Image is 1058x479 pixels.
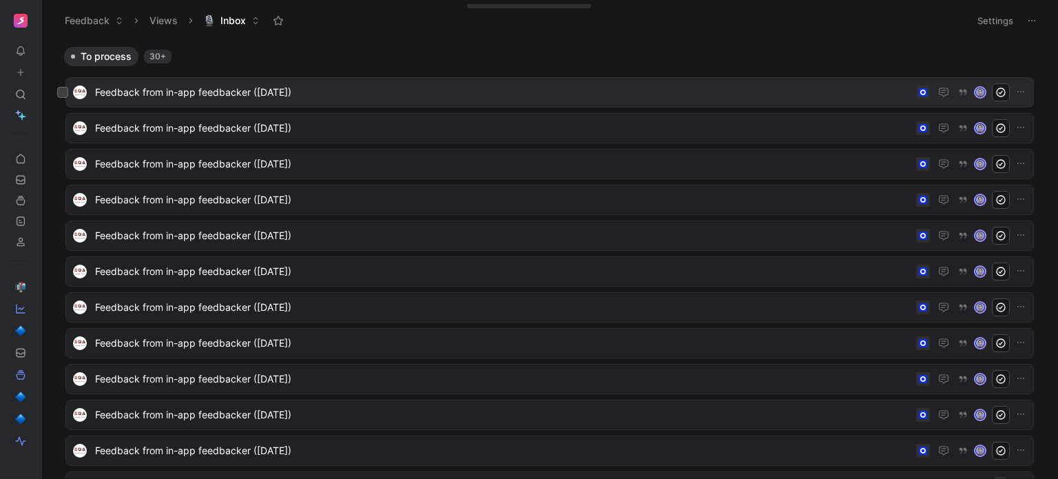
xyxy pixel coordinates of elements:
[65,436,1034,466] a: logoFeedback from in-app feedbacker ([DATE])avatar
[11,263,30,451] div: 📬🔷🔷🔷
[975,267,985,276] img: avatar
[198,10,266,31] button: 🎙️Inbox
[65,185,1034,215] a: logoFeedback from in-app feedbacker ([DATE])avatar
[73,444,87,458] img: logo
[975,195,985,205] img: avatar
[73,229,87,243] img: logo
[11,277,30,296] a: 📬
[975,374,985,384] img: avatar
[95,227,911,244] span: Feedback from in-app feedbacker ([DATE])
[144,50,172,63] div: 30+
[143,10,184,31] button: Views
[73,408,87,422] img: logo
[64,47,138,66] button: To process
[95,299,911,316] span: Feedback from in-app feedbacker ([DATE])
[73,300,87,314] img: logo
[95,407,911,423] span: Feedback from in-app feedbacker ([DATE])
[14,14,28,28] img: Swoove
[975,123,985,133] img: avatar
[971,11,1019,30] button: Settings
[73,121,87,135] img: logo
[975,338,985,348] img: avatar
[73,372,87,386] img: logo
[73,336,87,350] img: logo
[95,192,911,208] span: Feedback from in-app feedbacker ([DATE])
[73,85,87,99] img: logo
[59,10,129,31] button: Feedback
[81,50,132,63] span: To process
[95,371,911,387] span: Feedback from in-app feedbacker ([DATE])
[11,321,30,340] a: 🔷
[975,410,985,420] img: avatar
[15,391,26,402] img: 🔷
[65,113,1034,143] a: logoFeedback from in-app feedbacker ([DATE])avatar
[95,156,911,172] span: Feedback from in-app feedbacker ([DATE])
[65,328,1034,358] a: logoFeedback from in-app feedbacker ([DATE])avatar
[15,414,26,425] img: 🔷
[95,84,911,101] span: Feedback from in-app feedbacker ([DATE])
[11,11,30,30] button: Swoove
[95,442,911,459] span: Feedback from in-app feedbacker ([DATE])
[975,231,985,241] img: avatar
[975,159,985,169] img: avatar
[65,149,1034,179] a: logoFeedback from in-app feedbacker ([DATE])avatar
[65,256,1034,287] a: logoFeedback from in-app feedbacker ([DATE])avatar
[73,265,87,278] img: logo
[65,364,1034,394] a: logoFeedback from in-app feedbacker ([DATE])avatar
[95,120,911,136] span: Feedback from in-app feedbacker ([DATE])
[65,221,1034,251] a: logoFeedback from in-app feedbacker ([DATE])avatar
[73,193,87,207] img: logo
[15,281,26,292] img: 📬
[65,292,1034,323] a: logoFeedback from in-app feedbacker ([DATE])avatar
[15,325,26,336] img: 🔷
[11,387,30,407] a: 🔷
[220,14,246,28] span: Inbox
[65,400,1034,430] a: logoFeedback from in-app feedbacker ([DATE])avatar
[975,88,985,97] img: avatar
[95,335,911,351] span: Feedback from in-app feedbacker ([DATE])
[975,446,985,456] img: avatar
[65,77,1034,108] a: logoFeedback from in-app feedbacker ([DATE])avatar
[975,303,985,312] img: avatar
[11,409,30,429] a: 🔷
[204,15,215,26] img: 🎙️
[73,157,87,171] img: logo
[95,263,911,280] span: Feedback from in-app feedbacker ([DATE])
